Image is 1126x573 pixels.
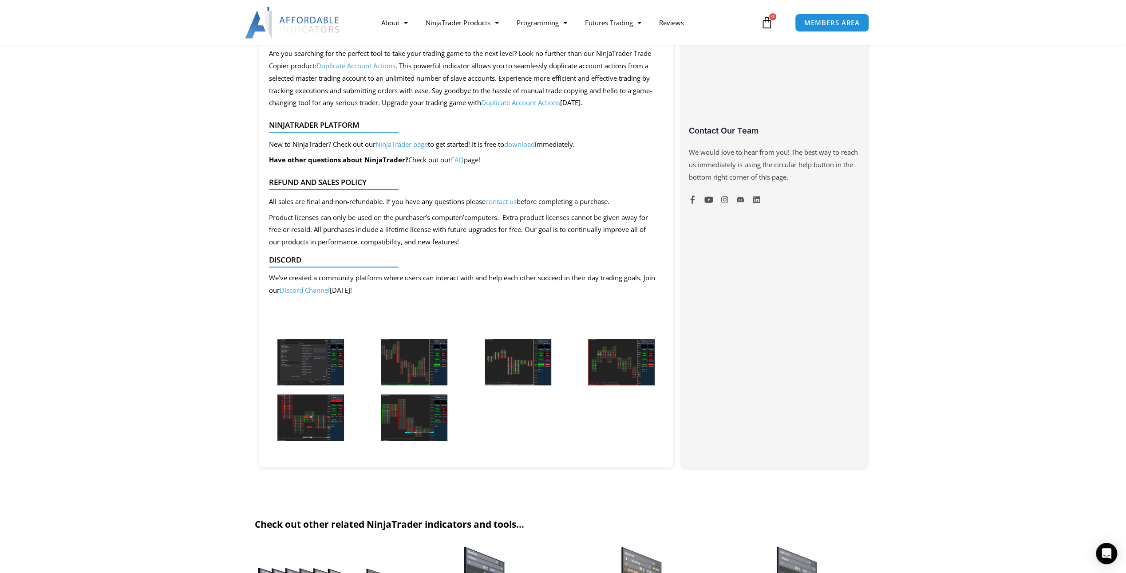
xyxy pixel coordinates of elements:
[372,12,416,33] a: About
[576,12,650,33] a: Futures Trading
[277,394,344,441] img: Order Flow Entry Orders - CL 2 Minute Volumetric | Affordable Indicators – NinjaTrader
[269,213,648,247] span: Product licenses can only be used on the purchaser’s computer/computers. Extra product licenses c...
[486,197,517,206] a: contact us
[269,273,655,294] span: We’ve created a community platform where users can interact with and help each other succeed in t...
[485,339,551,385] img: Order Flow Entry Orders - ES 5 Minute Volumetric | Affordable Indicators – NinjaTrader
[481,98,560,107] a: Duplicate Account Actions
[688,126,860,136] h3: Contact Our Team
[269,138,575,151] p: New to NinjaTrader? Check out our to get started! It is free to immediately.
[269,47,656,109] div: Are you searching for the perfect tool to take your trading game to the next level? Look no furth...
[588,339,655,385] img: Order Flow Entry Orders - ES 10 Range Volumetric | Affordable Indicators – NinjaTrader
[650,12,692,33] a: Reviews
[269,255,656,264] h4: Discord
[769,13,776,20] span: 0
[416,12,507,33] a: NinjaTrader Products
[381,394,447,441] img: Order Flow Entry Orders - CL 5000 Volume Volumetric | Affordable Indicators – NinjaTrader
[1096,543,1117,564] div: Open Intercom Messenger
[269,121,656,130] h4: NinjaTrader Platform
[269,154,575,166] p: Check out our page!
[517,197,609,206] span: before completing a purchase.
[507,12,576,33] a: Programming
[269,155,408,164] b: Have other questions about NinjaTrader?
[381,339,447,385] img: Order Flow Entry Orders - NQ 1 Minute Volumetric (2) | Affordable Indicators – NinjaTrader
[795,14,869,32] a: MEMBERS AREA
[316,61,395,70] a: Duplicate Account Actions
[504,140,535,149] a: download
[269,197,486,206] span: All sales are final and non-refundable. If you have any questions please
[804,20,860,26] span: MEMBERS AREA
[280,286,330,294] a: Discord Channel
[277,339,344,385] img: Order Flow Entry Orders NQ 1 MinuteOrder Flow Entry Orders - NQ 1 Minute Volumetric | Affordable ...
[688,146,860,184] p: We would love to hear from you! The best way to reach us immediately is using the circular help b...
[451,155,464,164] a: FAQ
[372,12,758,33] nav: Menu
[375,140,428,149] a: NinjaTrader page
[747,10,786,35] a: 0
[269,178,656,187] h4: Refund and Sales Policy
[245,7,340,39] img: LogoAI | Affordable Indicators – NinjaTrader
[255,518,872,530] h2: Check out other related NinjaTrader indicators and tools...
